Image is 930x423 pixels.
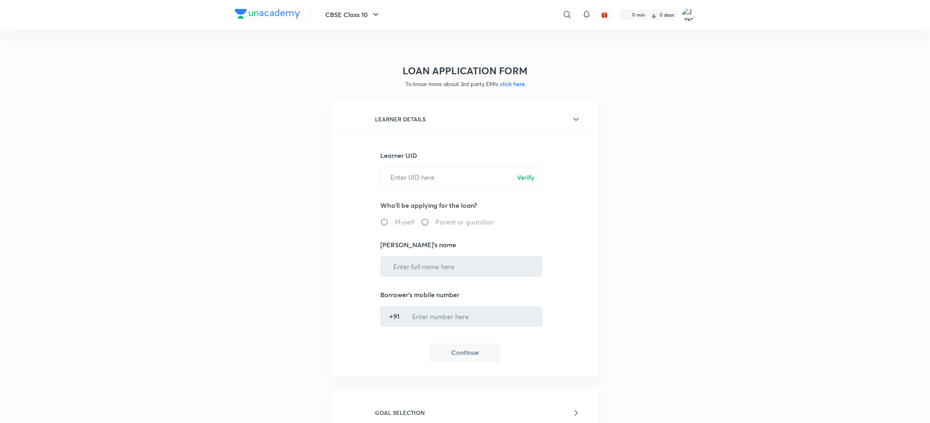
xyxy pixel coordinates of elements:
button: Continue [429,343,501,363]
input: Enter full name here [384,256,539,277]
p: Who'll be applying for the loan? [380,201,549,210]
a: Company Logo [235,9,300,21]
img: avatar [601,11,608,18]
button: avatar [598,8,611,21]
input: Enter UID here [381,167,542,188]
p: Verify [517,173,534,182]
input: Enter number here [403,306,540,327]
span: Parent or guardian [435,217,494,227]
span: click here [498,80,525,88]
img: Company Logo [235,9,300,19]
p: Learner UID [380,151,549,160]
img: Junaid Saleem [681,8,695,22]
button: CBSE Class 10 [320,6,386,23]
img: streak [650,11,658,19]
h6: LEARNER DETAILS [375,115,426,123]
span: To know more about 3rd party EMIs [405,80,525,88]
p: +91 [389,311,399,321]
p: [PERSON_NAME]'s name [380,240,549,250]
span: Myself [395,217,414,227]
h6: GOAL SELECTION [375,408,425,417]
p: Borrower's mobile number [380,290,549,300]
h3: LOAN APPLICATION FORM [332,65,598,77]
